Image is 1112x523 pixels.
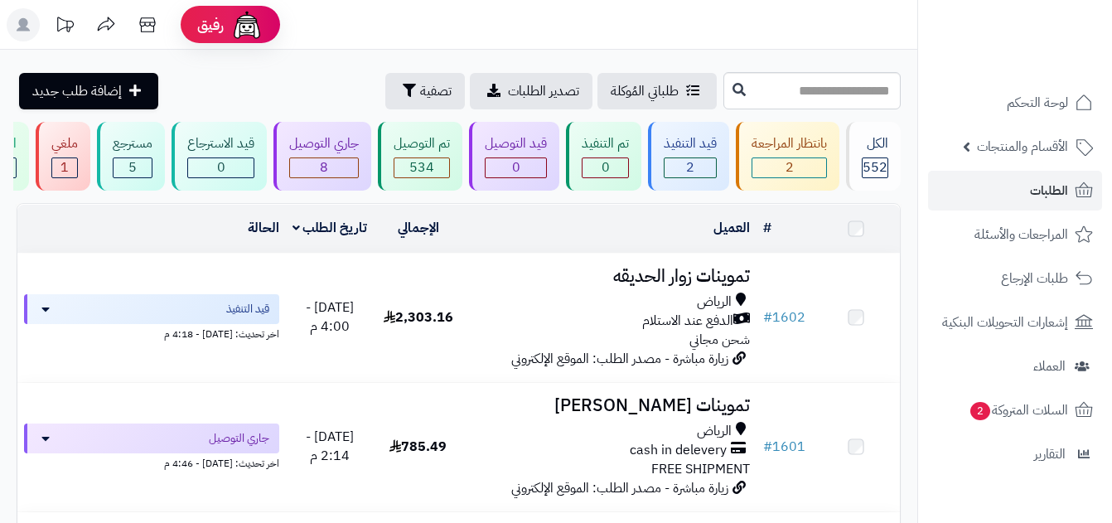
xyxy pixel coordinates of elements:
[843,122,904,191] a: الكل552
[226,301,269,317] span: قيد التنفيذ
[928,434,1102,474] a: التقارير
[763,437,805,457] a: #1601
[970,402,990,420] span: 2
[763,308,772,327] span: #
[32,81,122,101] span: إضافة طلب جديد
[19,73,158,109] a: إضافة طلب جديد
[928,83,1102,123] a: لوحة التحكم
[44,8,85,46] a: تحديثات المنصة
[511,349,728,369] span: زيارة مباشرة - مصدر الطلب: الموقع الإلكتروني
[1001,267,1068,290] span: طلبات الإرجاع
[1034,443,1066,466] span: التقارير
[689,330,750,350] span: شحن مجاني
[928,303,1102,342] a: إشعارات التحويلات البنكية
[187,134,254,153] div: قيد الاسترجاع
[763,218,771,238] a: #
[752,134,827,153] div: بانتظار المراجعة
[732,122,843,191] a: بانتظار المراجعة 2
[289,134,359,153] div: جاري التوصيل
[863,157,887,177] span: 552
[398,218,439,238] a: الإجمالي
[486,158,546,177] div: 0
[52,158,77,177] div: 1
[786,157,794,177] span: 2
[563,122,645,191] a: تم التنفيذ 0
[114,158,152,177] div: 5
[188,158,254,177] div: 0
[512,157,520,177] span: 0
[974,223,1068,246] span: المراجعات والأسئلة
[24,324,279,341] div: اخر تحديث: [DATE] - 4:18 م
[230,8,263,41] img: ai-face.png
[651,459,750,479] span: FREE SHIPMENT
[94,122,168,191] a: مسترجع 5
[582,134,629,153] div: تم التنفيذ
[602,157,610,177] span: 0
[128,157,137,177] span: 5
[394,134,450,153] div: تم التوصيل
[197,15,224,35] span: رفيق
[752,158,826,177] div: 2
[306,298,354,337] span: [DATE] - 4:00 م
[686,157,694,177] span: 2
[942,311,1068,334] span: إشعارات التحويلات البنكية
[862,134,888,153] div: الكل
[508,81,579,101] span: تصدير الطلبات
[385,73,465,109] button: تصفية
[24,453,279,471] div: اخر تحديث: [DATE] - 4:46 م
[642,312,733,331] span: الدفع عند الاستلام
[928,171,1102,211] a: الطلبات
[470,73,592,109] a: تصدير الطلبات
[511,478,728,498] span: زيارة مباشرة - مصدر الطلب: الموقع الإلكتروني
[466,122,563,191] a: قيد التوصيل 0
[290,158,358,177] div: 8
[583,158,628,177] div: 0
[763,437,772,457] span: #
[1007,91,1068,114] span: لوحة التحكم
[928,346,1102,386] a: العملاء
[320,157,328,177] span: 8
[1033,355,1066,378] span: العملاء
[630,441,727,460] span: cash in delevery
[697,422,732,441] span: الرياض
[928,215,1102,254] a: المراجعات والأسئلة
[469,396,750,415] h3: تموينات [PERSON_NAME]
[32,122,94,191] a: ملغي 1
[485,134,547,153] div: قيد التوصيل
[270,122,375,191] a: جاري التوصيل 8
[51,134,78,153] div: ملغي
[697,293,732,312] span: الرياض
[60,157,69,177] span: 1
[969,399,1068,422] span: السلات المتروكة
[597,73,717,109] a: طلباتي المُوكلة
[420,81,452,101] span: تصفية
[977,135,1068,158] span: الأقسام والمنتجات
[217,157,225,177] span: 0
[375,122,466,191] a: تم التوصيل 534
[168,122,270,191] a: قيد الاسترجاع 0
[394,158,449,177] div: 534
[306,427,354,466] span: [DATE] - 2:14 م
[248,218,279,238] a: الحالة
[665,158,716,177] div: 2
[713,218,750,238] a: العميل
[763,308,805,327] a: #1602
[209,430,269,447] span: جاري التوصيل
[928,259,1102,298] a: طلبات الإرجاع
[293,218,368,238] a: تاريخ الطلب
[928,390,1102,430] a: السلات المتروكة2
[389,437,447,457] span: 785.49
[611,81,679,101] span: طلباتي المُوكلة
[384,308,453,327] span: 2,303.16
[469,267,750,286] h3: تموينات زوار الحديقه
[113,134,152,153] div: مسترجع
[409,157,434,177] span: 534
[664,134,717,153] div: قيد التنفيذ
[1030,179,1068,202] span: الطلبات
[645,122,732,191] a: قيد التنفيذ 2
[999,45,1096,80] img: logo-2.png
